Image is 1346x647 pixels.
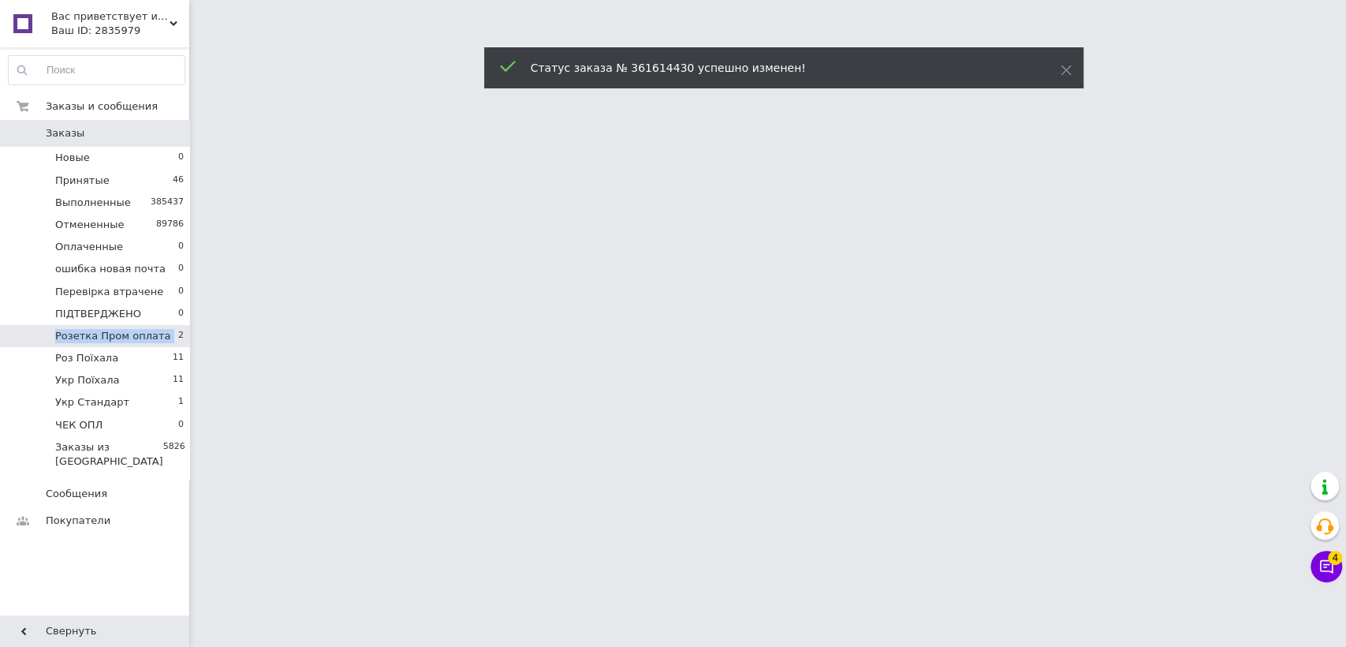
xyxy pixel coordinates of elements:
span: 5826 [163,440,185,469]
input: Поиск [9,56,185,84]
span: 4 [1328,551,1342,565]
span: Покупатели [46,514,110,528]
span: 11 [173,351,184,365]
span: Принятые [55,174,110,188]
span: 0 [178,262,184,276]
span: Сообщения [46,487,107,501]
span: 0 [178,285,184,299]
span: Укр Поїхала [55,373,119,387]
span: Заказы из [GEOGRAPHIC_DATA] [55,440,163,469]
span: ЧЕК ОПЛ [55,418,103,432]
span: 0 [178,240,184,254]
span: Оплаченные [55,240,123,254]
span: 46 [173,174,184,188]
span: Отмененные [55,218,124,232]
span: Новые [55,151,90,165]
span: Заказы [46,126,84,140]
span: 0 [178,418,184,432]
span: ПІДТВЕРДЖЕНО [55,307,141,321]
span: Заказы и сообщения [46,99,158,114]
button: Чат с покупателем4 [1311,551,1342,582]
span: Вас приветствует интернет-магазин SvetOn! [51,9,170,24]
span: Укр Стандарт [55,395,129,410]
span: 0 [178,151,184,165]
span: 385437 [151,196,184,210]
span: 0 [178,307,184,321]
span: Выполненные [55,196,131,210]
span: 1 [178,395,184,410]
span: ошибка новая почта [55,262,166,276]
span: Розетка Пром оплата [55,329,170,343]
span: 11 [173,373,184,387]
div: Статус заказа № 361614430 успешно изменен! [531,60,1021,76]
span: Роз Поїхала [55,351,118,365]
span: Перевірка втрачене [55,285,163,299]
div: Ваш ID: 2835979 [51,24,189,38]
span: 89786 [156,218,184,232]
span: 2 [178,329,184,343]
